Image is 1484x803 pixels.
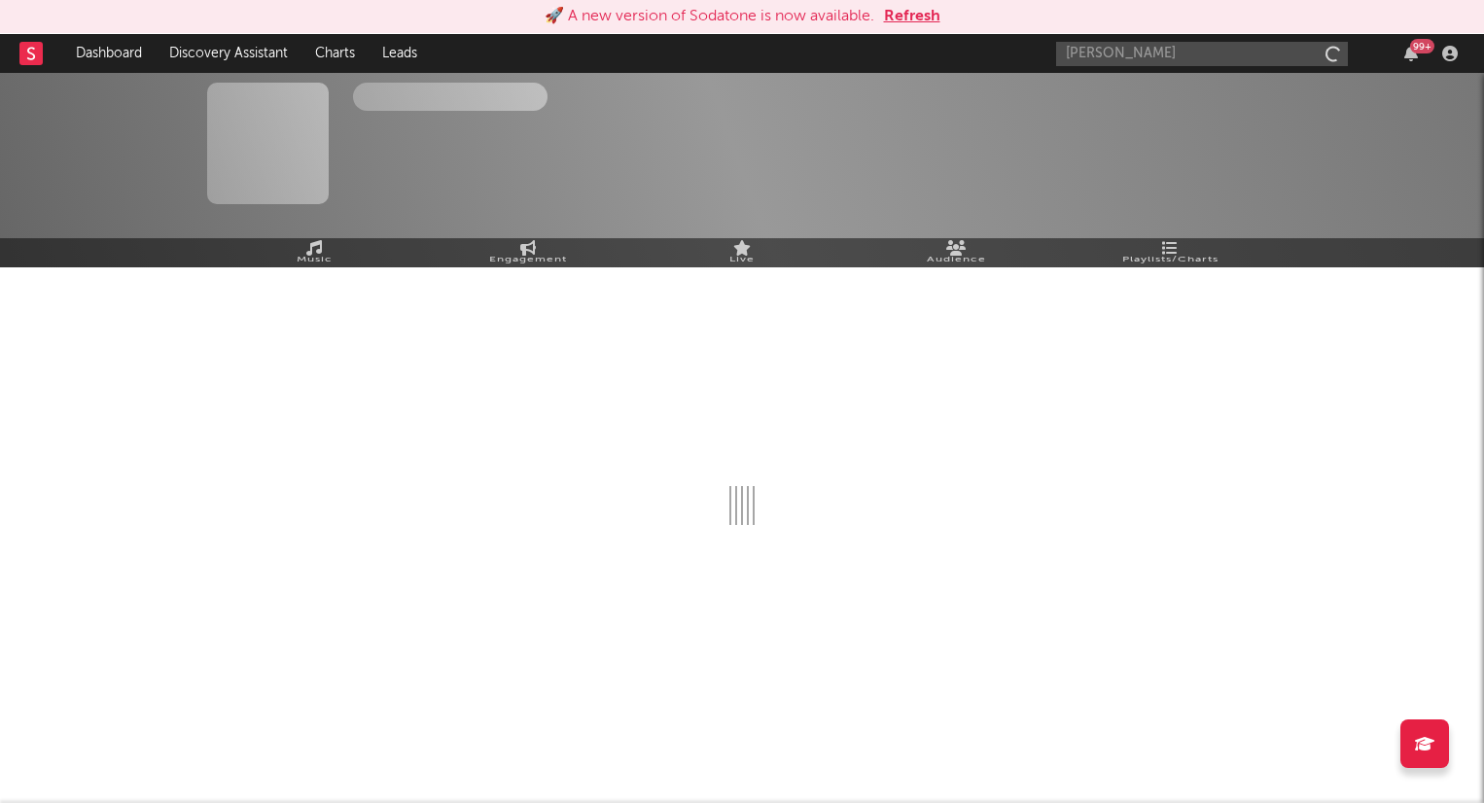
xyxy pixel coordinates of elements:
button: Refresh [884,5,940,28]
a: Leads [369,34,431,73]
a: Charts [301,34,369,73]
div: 🚀 A new version of Sodatone is now available. [545,5,874,28]
span: Music [297,254,333,266]
a: Engagement [421,238,635,267]
span: Playlists/Charts [1122,254,1219,266]
span: Engagement [489,254,567,266]
button: 99+ [1404,46,1418,61]
a: Playlists/Charts [1063,238,1277,267]
span: Audience [927,254,986,266]
input: Search for artists [1056,42,1348,66]
a: Dashboard [62,34,156,73]
a: Discovery Assistant [156,34,301,73]
a: Audience [849,238,1063,267]
span: Live [729,254,755,266]
a: Live [635,238,849,267]
a: Music [207,238,421,267]
div: 99 + [1410,39,1434,53]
